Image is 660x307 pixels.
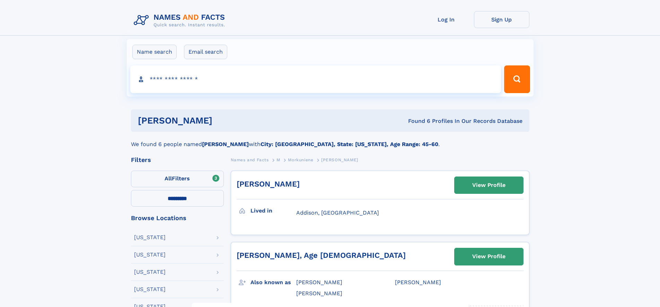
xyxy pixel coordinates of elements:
[134,235,166,240] div: [US_STATE]
[184,45,227,59] label: Email search
[134,287,166,292] div: [US_STATE]
[231,155,269,164] a: Names and Facts
[131,171,224,187] label: Filters
[455,177,523,193] a: View Profile
[474,11,529,28] a: Sign Up
[472,249,505,264] div: View Profile
[321,157,358,162] span: [PERSON_NAME]
[134,252,166,258] div: [US_STATE]
[288,155,313,164] a: Morkuniene
[261,141,438,147] b: City: [GEOGRAPHIC_DATA], State: [US_STATE], Age Range: 45-60
[504,65,530,93] button: Search Button
[472,177,505,193] div: View Profile
[134,269,166,275] div: [US_STATE]
[250,277,296,288] h3: Also known as
[276,155,280,164] a: M
[138,116,310,125] h1: [PERSON_NAME]
[296,209,379,216] span: Addison, [GEOGRAPHIC_DATA]
[132,45,177,59] label: Name search
[310,117,522,125] div: Found 6 Profiles In Our Records Database
[250,205,296,217] h3: Lived in
[131,11,231,30] img: Logo Names and Facts
[130,65,501,93] input: search input
[237,180,300,188] a: [PERSON_NAME]
[296,279,342,286] span: [PERSON_NAME]
[131,157,224,163] div: Filters
[276,157,280,162] span: M
[419,11,474,28] a: Log In
[165,175,172,182] span: All
[131,215,224,221] div: Browse Locations
[395,279,441,286] span: [PERSON_NAME]
[202,141,249,147] b: [PERSON_NAME]
[131,132,529,148] div: We found 6 people named with .
[296,290,342,297] span: [PERSON_NAME]
[455,248,523,265] a: View Profile
[288,157,313,162] span: Morkuniene
[237,251,406,260] a: [PERSON_NAME], Age [DEMOGRAPHIC_DATA]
